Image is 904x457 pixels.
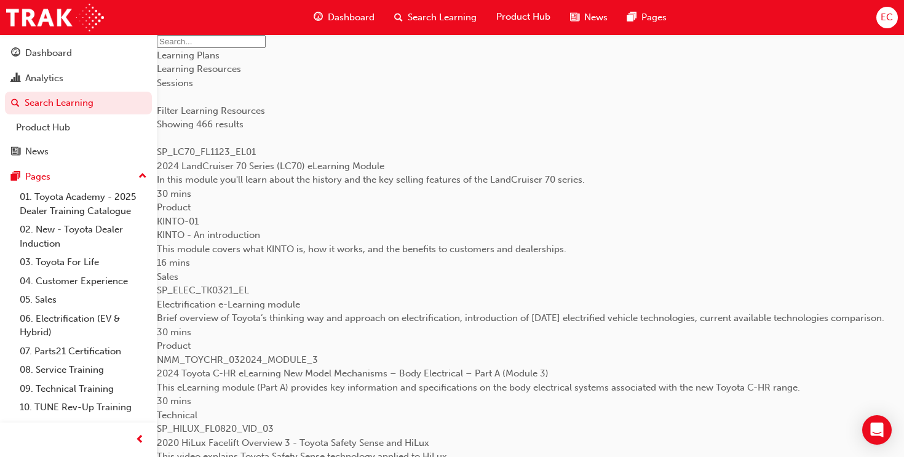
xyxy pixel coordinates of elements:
[15,309,152,342] a: 06. Electrification (EV & Hybrid)
[157,394,904,408] div: 30 mins
[560,5,617,30] a: news-iconNews
[15,417,152,436] a: All Pages
[157,270,178,284] span: Sales
[157,174,585,185] span: In this module you'll learn about the history and the key selling features of the LandCruiser 70 ...
[25,145,49,159] div: News
[570,10,579,25] span: news-icon
[157,216,199,227] span: KINTO-01
[157,299,300,310] span: Electrification e-Learning module
[876,7,898,28] button: EC
[157,325,904,340] div: 30 mins
[157,49,904,63] a: Learning PlansLearning Plans
[862,415,892,445] div: Open Intercom Messenger
[5,165,152,188] button: Pages
[157,201,191,215] span: Product
[157,146,256,157] span: SP_LC70_FL1123_EL01
[486,5,560,29] a: car-iconProduct Hub
[328,10,375,25] span: Dashboard
[15,290,152,309] a: 05. Sales
[157,368,549,379] span: 2024 Toyota C-HR eLearning New Model Mechanisms – Body Electrical – Part A (Module 3)
[15,253,152,272] a: 03. Toyota For Life
[304,5,384,30] a: guage-iconDashboard
[15,342,152,361] a: 07. Parts21 Certification
[5,67,152,90] a: Analytics
[617,5,676,30] a: pages-iconPages
[157,354,318,365] span: NMM_TOYCHR_032024_MODULE_3
[11,48,20,59] span: guage-icon
[157,161,384,172] span: 2024 LandCruiser 70 Series (LC70) eLearning Module
[157,244,566,255] span: This module covers what KINTO is, how it works, and the benefits to customers and dealerships.
[641,10,667,25] span: Pages
[5,140,152,163] a: News
[157,76,904,90] a: SessionsSessions
[15,360,152,380] a: 08. Service Training
[11,98,20,109] span: search-icon
[157,187,904,201] div: 30 mins
[157,50,220,61] span: Learning Plans
[11,73,20,84] span: chart-icon
[138,169,147,185] span: up-icon
[157,256,904,270] div: 16 mins
[157,62,904,76] a: Learning ResourcesLearning Resources
[5,42,152,65] a: Dashboard
[408,10,477,25] span: Search Learning
[157,229,260,240] span: KINTO - An introduction
[157,408,197,423] span: Technical
[496,10,550,24] span: Product Hub
[157,105,265,116] span: Filter Learning Resources
[627,10,636,25] span: pages-icon
[157,382,800,393] span: This eLearning module (Part A) provides key information and specifications on the body electrical...
[157,285,249,296] span: SP_ELEC_TK0321_EL
[157,353,904,423] a: NMM_TOYCHR_032024_MODULE_32024 Toyota C-HR eLearning New Model Mechanisms – Body Electrical – Par...
[157,312,884,324] span: Brief overview of Toyota’s thinking way and approach on electrification, introduction of [DATE] e...
[584,10,608,25] span: News
[157,423,274,434] span: SP_HILUX_FL0820_VID_03
[15,398,152,417] a: 10. TUNE Rev-Up Training
[157,77,193,89] span: Sessions
[5,117,152,138] a: Product Hub
[157,215,904,284] a: KINTO-01KINTO - An introductionThis module covers what KINTO is, how it works, and the benefits t...
[157,63,241,74] span: Learning Resources
[157,284,904,353] a: SP_ELEC_TK0321_ELElectrification e-Learning moduleBrief overview of Toyota’s thinking way and app...
[384,5,486,30] a: search-iconSearch Learning
[16,121,70,135] div: Product Hub
[25,170,50,184] div: Pages
[314,10,323,25] span: guage-icon
[135,432,145,448] span: prev-icon
[6,4,104,31] img: Trak
[5,92,152,114] a: Search Learning
[157,437,429,448] span: 2020 HiLux Facelift Overview 3 - Toyota Safety Sense and HiLux
[15,220,152,253] a: 02. New - Toyota Dealer Induction
[15,380,152,399] a: 09. Technical Training
[157,119,244,130] span: Showing 466 results
[157,339,191,353] span: Product
[15,272,152,291] a: 04. Customer Experience
[25,46,72,60] div: Dashboard
[5,39,152,165] button: DashboardAnalyticsSearch LearningProduct HubNews
[394,10,403,25] span: search-icon
[881,10,893,25] span: EC
[25,71,63,85] div: Analytics
[11,146,20,157] span: news-icon
[11,172,20,183] span: pages-icon
[15,188,152,220] a: 01. Toyota Academy - 2025 Dealer Training Catalogue
[157,145,904,215] a: SP_LC70_FL1123_EL012024 LandCruiser 70 Series (LC70) eLearning ModuleIn this module you'll learn ...
[157,35,266,48] input: Search...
